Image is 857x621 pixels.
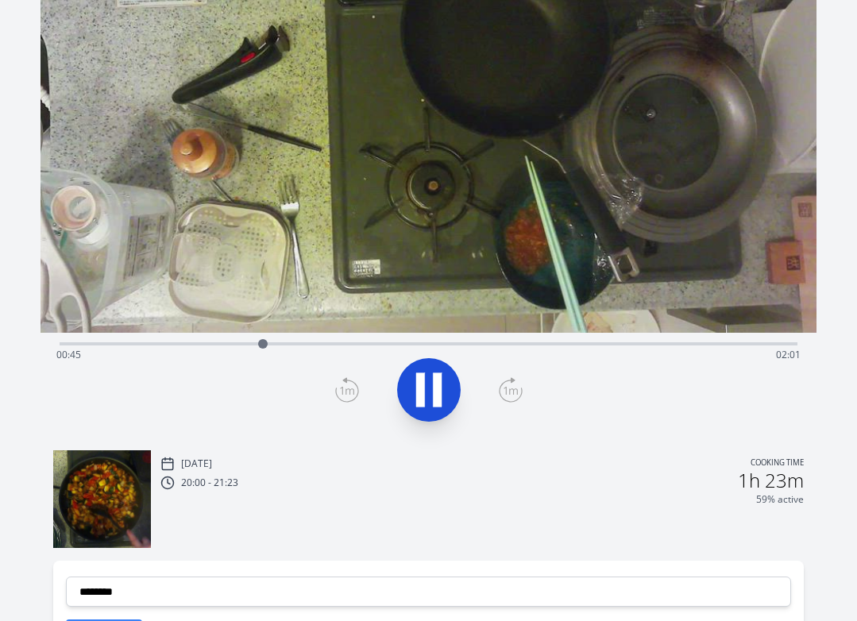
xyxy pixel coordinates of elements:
span: 00:45 [56,348,81,361]
p: Cooking time [751,457,804,471]
p: [DATE] [181,457,212,470]
p: 20:00 - 21:23 [181,476,238,489]
span: 02:01 [776,348,801,361]
p: 59% active [756,493,804,506]
h2: 1h 23m [738,471,804,490]
img: 250820110114_thumb.jpeg [53,450,151,548]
